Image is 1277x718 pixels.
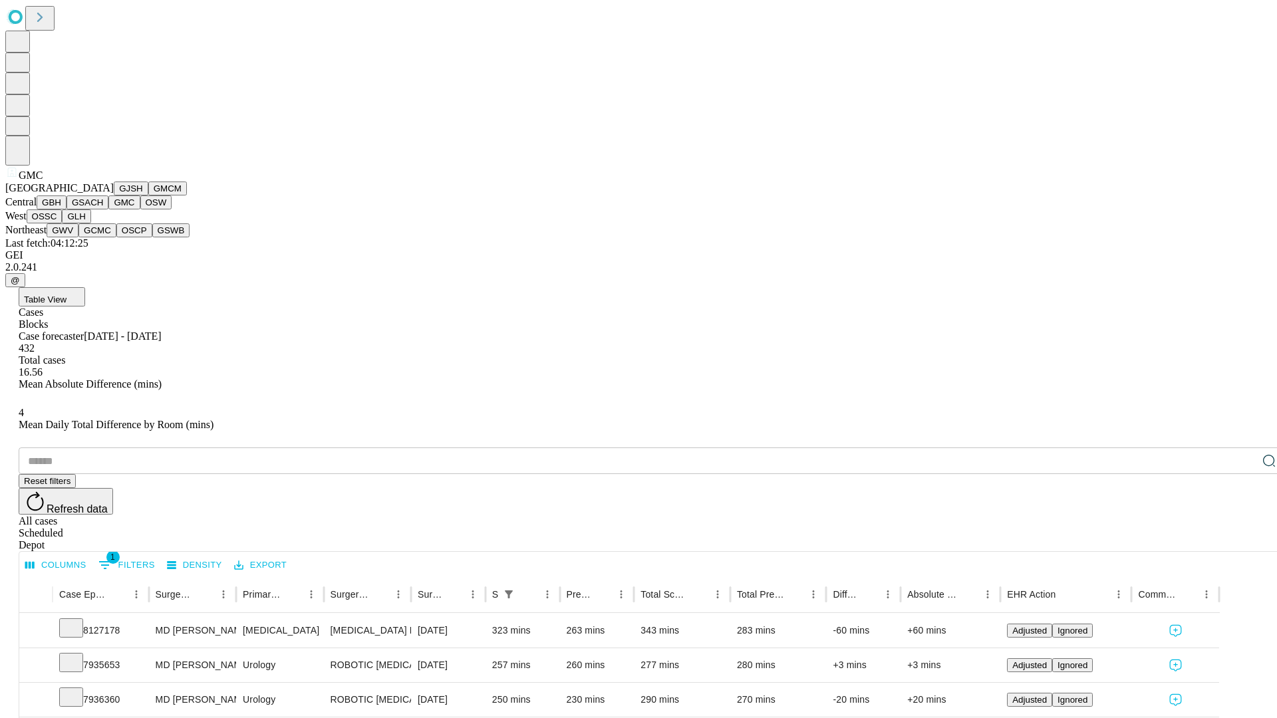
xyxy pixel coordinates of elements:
span: 16.56 [19,366,43,378]
span: Adjusted [1012,660,1047,670]
div: 1 active filter [499,585,518,604]
span: Central [5,196,37,207]
div: [MEDICAL_DATA] [243,614,317,648]
button: Sort [960,585,978,604]
button: Ignored [1052,624,1093,638]
button: Sort [1179,585,1197,604]
button: Show filters [499,585,518,604]
div: 2.0.241 [5,261,1272,273]
div: +3 mins [833,648,894,682]
div: Surgeon Name [156,589,194,600]
button: Ignored [1052,658,1093,672]
span: 4 [19,407,24,418]
div: [DATE] [418,683,479,717]
span: Adjusted [1012,695,1047,705]
span: Case forecaster [19,330,84,342]
button: Adjusted [1007,624,1052,638]
button: Menu [302,585,321,604]
button: @ [5,273,25,287]
button: OSSC [27,209,63,223]
button: Table View [19,287,85,306]
button: Expand [26,654,46,677]
button: Sort [196,585,214,604]
div: MD [PERSON_NAME] [PERSON_NAME] Md [156,683,229,717]
button: Sort [108,585,127,604]
button: Adjusted [1007,693,1052,707]
div: 7935653 [59,648,142,682]
div: 277 mins [640,648,724,682]
div: 283 mins [737,614,820,648]
div: Total Scheduled Duration [640,589,688,600]
div: +60 mins [907,614,994,648]
div: 230 mins [567,683,628,717]
span: Ignored [1058,695,1087,705]
span: Mean Daily Total Difference by Room (mins) [19,419,213,430]
button: Sort [283,585,302,604]
button: Sort [370,585,389,604]
button: Menu [1109,585,1128,604]
button: GCMC [78,223,116,237]
button: GSACH [67,195,108,209]
div: GEI [5,249,1272,261]
div: Urology [243,648,317,682]
button: GSWB [152,223,190,237]
button: Menu [464,585,482,604]
button: GJSH [114,181,148,195]
button: Menu [389,585,408,604]
button: Menu [1197,585,1216,604]
span: Adjusted [1012,626,1047,636]
div: Surgery Name [331,589,369,600]
button: Sort [860,585,879,604]
button: Menu [708,585,727,604]
button: Sort [445,585,464,604]
button: Menu [804,585,823,604]
div: [DATE] [418,648,479,682]
button: Menu [978,585,997,604]
button: Adjusted [1007,658,1052,672]
div: Case Epic Id [59,589,107,600]
div: -60 mins [833,614,894,648]
div: 250 mins [492,683,553,717]
span: Ignored [1058,660,1087,670]
div: 343 mins [640,614,724,648]
button: Menu [612,585,631,604]
button: OSW [140,195,172,209]
button: Export [231,555,290,576]
button: GLH [62,209,90,223]
span: 432 [19,342,35,354]
div: Surgery Date [418,589,444,600]
button: OSCP [116,223,152,237]
div: 260 mins [567,648,628,682]
div: 7936360 [59,683,142,717]
button: Sort [1057,585,1075,604]
button: Ignored [1052,693,1093,707]
div: ROBOTIC [MEDICAL_DATA] [MEDICAL_DATA] [MEDICAL_DATA] [331,683,404,717]
button: Menu [879,585,897,604]
div: 257 mins [492,648,553,682]
div: [MEDICAL_DATA] BYPASS GRAFT USING ARTERY 1 GRAFT [331,614,404,648]
div: ROBOTIC [MEDICAL_DATA] [MEDICAL_DATA] RETROPUBIC RADICAL [331,648,404,682]
button: Menu [127,585,146,604]
button: Show filters [95,554,158,576]
div: +3 mins [907,648,994,682]
button: GBH [37,195,67,209]
span: GMC [19,170,43,181]
span: Northeast [5,224,47,235]
button: GMCM [148,181,187,195]
div: 8127178 [59,614,142,648]
div: Total Predicted Duration [737,589,785,600]
span: Reset filters [24,476,71,486]
button: Reset filters [19,474,76,488]
span: West [5,210,27,221]
button: Menu [538,585,557,604]
div: 290 mins [640,683,724,717]
div: 323 mins [492,614,553,648]
div: Absolute Difference [907,589,958,600]
button: GMC [108,195,140,209]
button: Select columns [22,555,90,576]
div: Difference [833,589,859,600]
div: 270 mins [737,683,820,717]
div: Primary Service [243,589,281,600]
button: Sort [519,585,538,604]
button: Expand [26,689,46,712]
